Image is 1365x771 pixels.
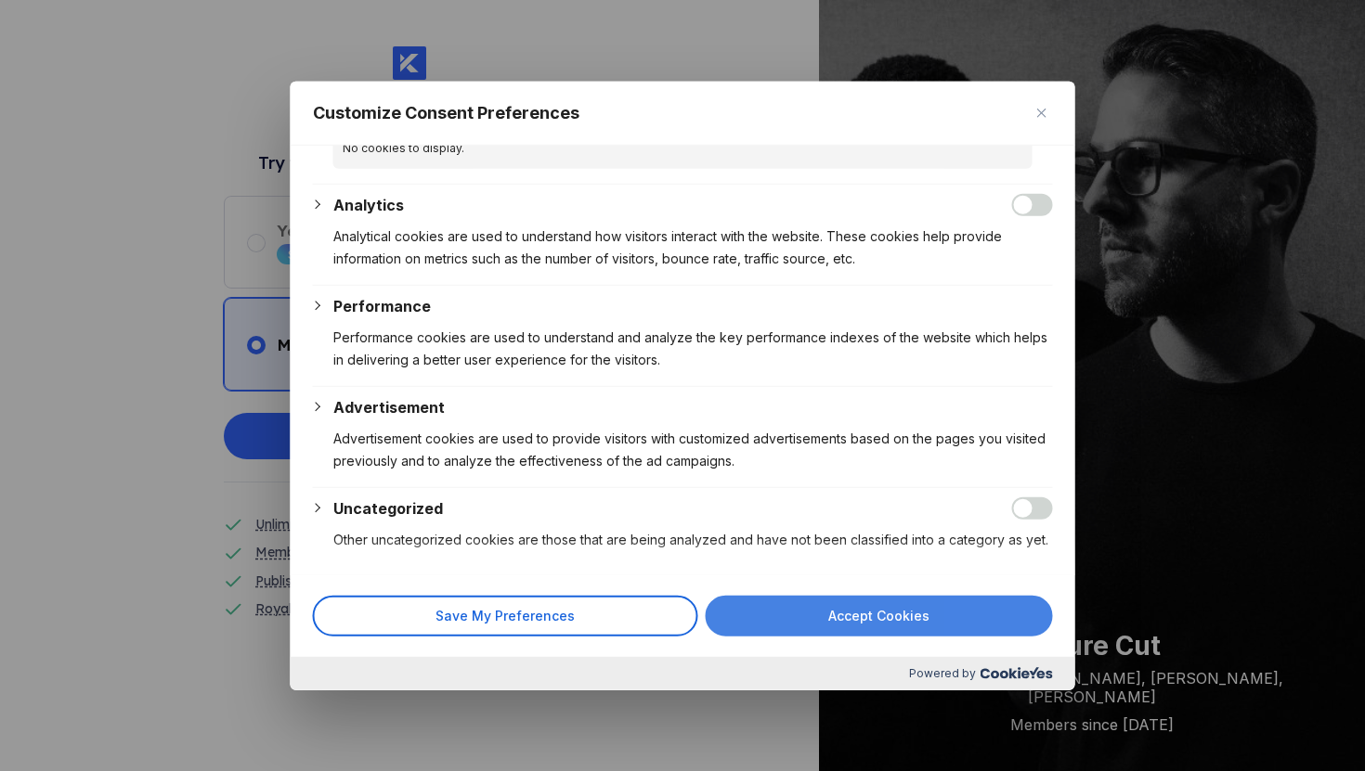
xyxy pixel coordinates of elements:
p: Analytical cookies are used to understand how visitors interact with the website. These cookies h... [333,225,1053,269]
input: Enable Analytics [1012,193,1053,215]
p: Performance cookies are used to understand and analyze the key performance indexes of the website... [333,326,1053,370]
input: Enable Uncategorized [1012,496,1053,519]
button: Performance [333,294,431,316]
button: Advertisement [333,395,445,418]
div: Customize Consent Preferences [291,81,1075,689]
div: Powered by [291,657,1075,690]
button: Close [1031,101,1053,123]
p: Advertisement cookies are used to provide visitors with customized advertisements based on the pa... [333,427,1053,471]
button: Analytics [333,193,404,215]
button: Accept Cookies [706,596,1053,636]
button: Save My Preferences [313,596,698,636]
img: Cookieyes logo [981,667,1053,679]
button: Uncategorized [333,496,443,519]
p: Other uncategorized cookies are those that are being analyzed and have not been classified into a... [333,528,1053,550]
p: No cookies to display. [333,127,1033,168]
span: Customize Consent Preferences [313,101,579,123]
img: Close [1037,108,1046,117]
